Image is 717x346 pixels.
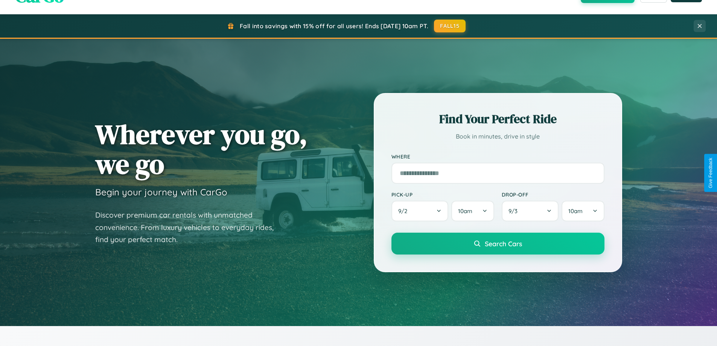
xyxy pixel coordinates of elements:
span: Search Cars [485,239,522,248]
span: 9 / 3 [508,207,521,215]
label: Pick-up [391,191,494,198]
span: 9 / 2 [398,207,411,215]
label: Drop-off [502,191,604,198]
span: Fall into savings with 15% off for all users! Ends [DATE] 10am PT. [240,22,428,30]
span: 10am [458,207,472,215]
p: Discover premium car rentals with unmatched convenience. From luxury vehicles to everyday rides, ... [95,209,283,246]
h1: Wherever you go, we go [95,119,308,179]
span: 10am [568,207,583,215]
div: Give Feedback [708,158,713,188]
button: 9/3 [502,201,559,221]
button: 10am [562,201,604,221]
h2: Find Your Perfect Ride [391,111,604,127]
p: Book in minutes, drive in style [391,131,604,142]
button: 10am [451,201,494,221]
button: 9/2 [391,201,449,221]
button: Search Cars [391,233,604,255]
button: FALL15 [434,20,466,32]
label: Where [391,153,604,160]
h3: Begin your journey with CarGo [95,186,227,198]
